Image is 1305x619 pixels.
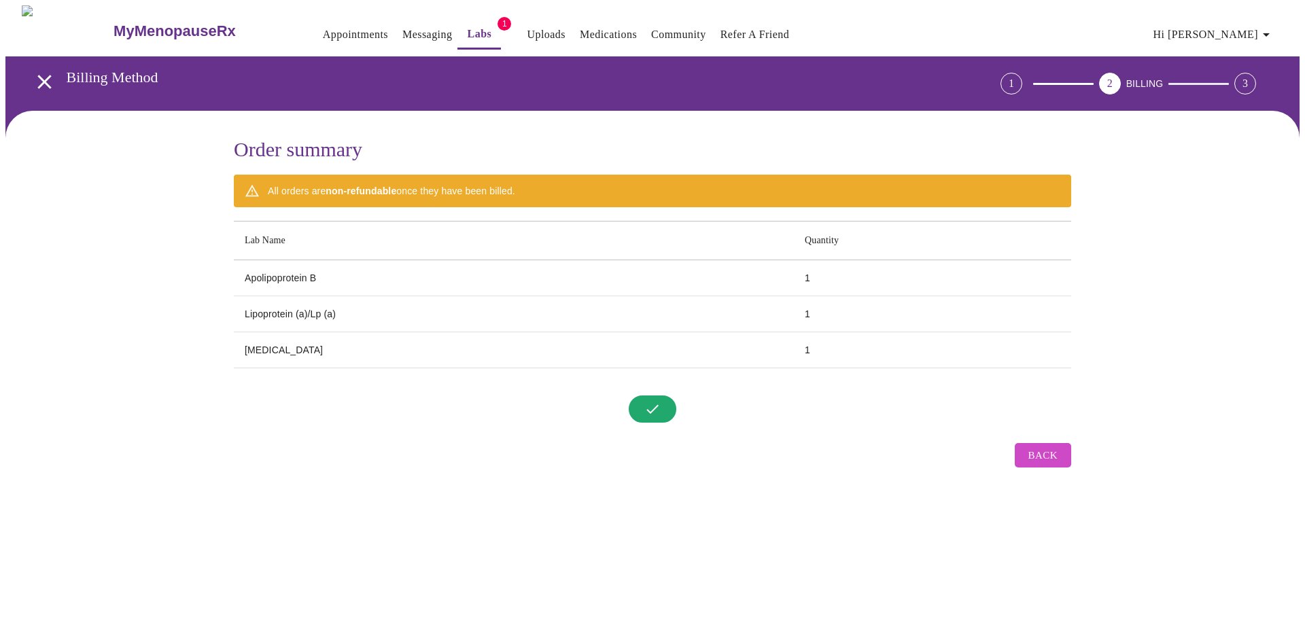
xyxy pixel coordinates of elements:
a: Medications [580,25,637,44]
a: Appointments [323,25,388,44]
h3: MyMenopauseRx [114,22,236,40]
h3: Billing Method [67,69,925,86]
td: Apolipoprotein B [234,260,794,296]
a: Community [651,25,706,44]
h3: Order summary [234,138,1071,161]
a: Labs [468,24,492,43]
button: Community [646,21,712,48]
th: Lab Name [234,222,794,260]
td: 1 [794,260,1071,296]
div: 1 [1000,73,1022,94]
div: 2 [1099,73,1121,94]
strong: non-refundable [326,185,396,196]
td: 1 [794,332,1071,368]
button: Labs [457,20,501,50]
a: Uploads [527,25,565,44]
td: [MEDICAL_DATA] [234,332,794,368]
button: Back [1015,443,1071,467]
button: Appointments [317,21,394,48]
span: Hi [PERSON_NAME] [1153,25,1274,44]
button: Uploads [521,21,571,48]
a: MyMenopauseRx [112,7,290,55]
button: Messaging [397,21,457,48]
img: MyMenopauseRx Logo [22,5,112,56]
button: Hi [PERSON_NAME] [1148,21,1280,48]
a: Messaging [402,25,452,44]
span: 1 [498,17,511,31]
th: Quantity [794,222,1071,260]
button: open drawer [24,62,65,102]
a: Refer a Friend [720,25,790,44]
button: Medications [574,21,642,48]
td: 1 [794,296,1071,332]
span: Back [1028,446,1058,464]
td: Lipoprotein (a)/Lp (a) [234,296,794,332]
span: BILLING [1126,78,1164,89]
button: Refer a Friend [715,21,795,48]
div: 3 [1234,73,1256,94]
div: All orders are once they have been billed. [268,179,515,203]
